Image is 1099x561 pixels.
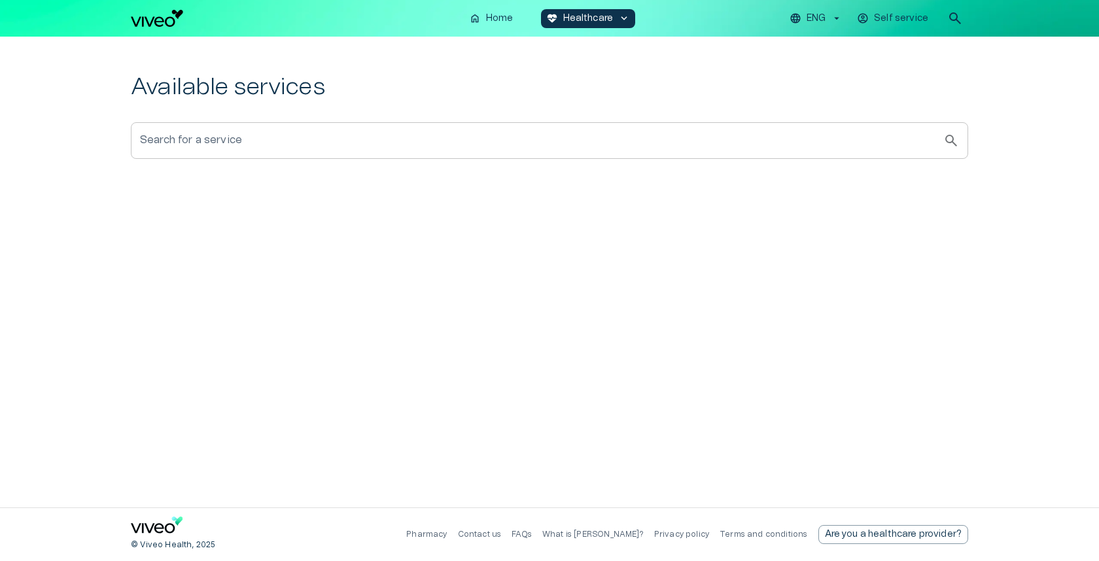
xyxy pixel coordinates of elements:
[546,12,558,24] span: ecg_heart
[818,525,969,544] div: Are you a healthcare provider?
[542,529,644,540] p: What is [PERSON_NAME]?
[654,530,709,538] a: Privacy policy
[947,10,963,26] span: search
[807,12,826,25] p: ENG
[818,525,969,544] a: Send email to partnership request to viveo
[512,530,532,538] a: FAQs
[131,517,183,538] a: Navigate to home page
[788,9,845,28] button: ENG
[720,530,807,538] a: Terms and conditions
[131,10,459,27] a: Navigate to homepage
[563,12,614,25] p: Healthcare
[825,528,962,541] p: Are you a healthcare provider?
[131,73,968,101] h2: Available services
[541,9,636,28] button: ecg_heartHealthcarekeyboard_arrow_down
[855,9,932,28] button: Self service
[131,10,183,27] img: Viveo logo
[874,12,928,25] p: Self service
[131,539,215,551] p: © Viveo Health, 2025
[469,12,481,24] span: home
[618,12,630,24] span: keyboard_arrow_down
[943,133,959,148] span: search
[464,9,520,28] button: homeHome
[942,5,968,31] button: open search modal
[406,530,447,538] a: Pharmacy
[486,12,514,25] p: Home
[458,529,502,540] p: Contact us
